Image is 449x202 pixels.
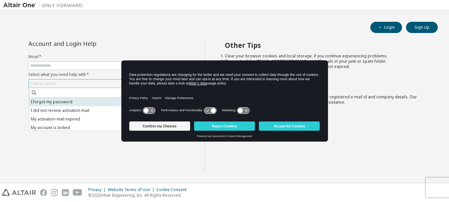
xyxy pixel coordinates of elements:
[2,189,36,196] img: altair_logo.svg
[30,81,56,86] div: Click to select
[88,187,108,192] div: Privacy
[28,41,149,46] div: Account and Login Help
[406,22,438,33] button: Sign Up
[3,2,86,9] img: Altair One
[225,41,426,50] h2: Other Tips
[73,189,82,196] img: youtube.svg
[108,187,156,192] div: Website Terms of Use
[40,189,47,196] img: facebook.svg
[28,54,179,59] label: Email
[29,80,179,87] div: Click to select
[225,53,426,59] li: Clear your browser cookies and local storage, if you continue experiencing problems.
[29,98,178,106] li: I forgot my password
[370,22,402,33] button: Login
[62,189,69,196] img: linkedin.svg
[156,187,190,192] div: Cookie Consent
[225,59,426,64] li: Please check for [EMAIL_ADDRESS][DOMAIN_NAME] mails in your junk or spam folder.
[28,72,179,77] label: Select what you need help with
[88,192,190,198] p: © 2025 Altair Engineering, Inc. All Rights Reserved.
[51,189,58,196] img: instagram.svg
